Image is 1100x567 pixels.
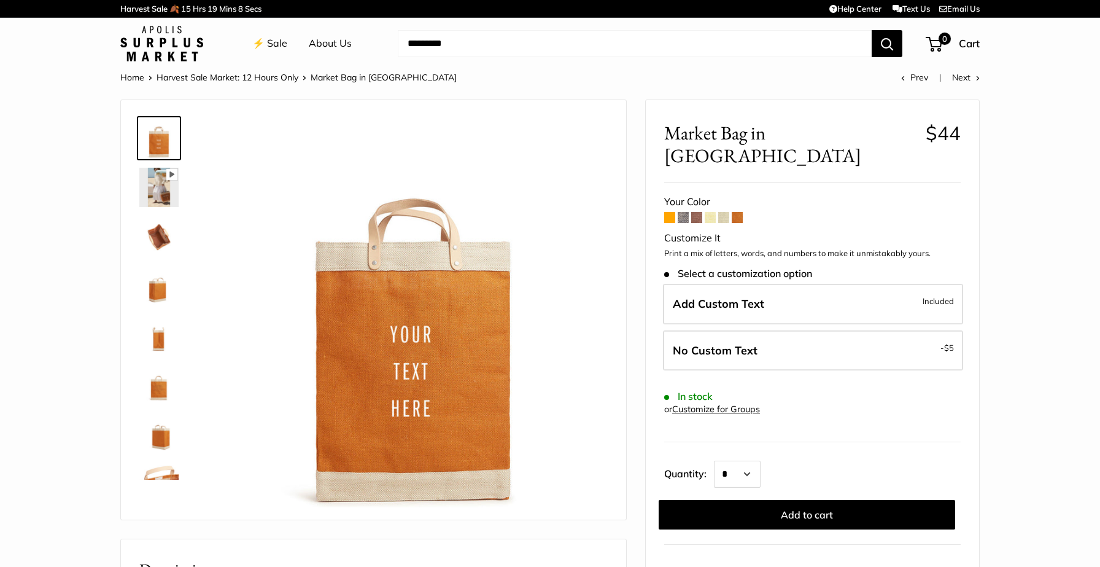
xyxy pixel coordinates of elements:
[663,330,963,371] label: Leave Blank
[137,313,181,357] a: Market Bag in Cognac
[939,33,951,45] span: 0
[959,37,980,50] span: Cart
[137,460,181,504] a: Market Bag in Cognac
[219,4,236,14] span: Mins
[139,217,179,256] img: Market Bag in Cognac
[926,121,961,145] span: $44
[207,4,217,14] span: 19
[829,4,881,14] a: Help Center
[120,72,144,83] a: Home
[664,248,961,260] p: Print a mix of letters, words, and numbers to make it unmistakably yours.
[663,284,963,324] label: Add Custom Text
[137,411,181,455] a: Market Bag in Cognac
[193,4,206,14] span: Hrs
[664,391,713,402] span: In stock
[672,404,760,415] a: Customize for Groups
[137,116,181,160] a: Market Bag in Cognac
[139,413,179,453] img: Market Bag in Cognac
[219,119,608,507] img: Market Bag in Cognac
[139,315,179,354] img: Market Bag in Cognac
[673,297,764,311] span: Add Custom Text
[927,34,980,53] a: 0 Cart
[137,362,181,406] a: description_Seal of authenticity printed on the backside of every bag.
[245,4,261,14] span: Secs
[139,463,179,502] img: Market Bag in Cognac
[664,122,916,167] span: Market Bag in [GEOGRAPHIC_DATA]
[872,30,902,57] button: Search
[664,193,961,211] div: Your Color
[664,401,760,418] div: or
[940,340,954,355] span: -
[398,30,872,57] input: Search...
[139,119,179,158] img: Market Bag in Cognac
[137,264,181,308] a: Market Bag in Cognac
[309,34,352,53] a: About Us
[238,4,243,14] span: 8
[137,214,181,259] a: Market Bag in Cognac
[311,72,457,83] span: Market Bag in [GEOGRAPHIC_DATA]
[157,72,298,83] a: Harvest Sale Market: 12 Hours Only
[181,4,191,14] span: 15
[944,343,954,353] span: $5
[659,500,955,530] button: Add to cart
[893,4,930,14] a: Text Us
[901,72,928,83] a: Prev
[139,364,179,404] img: description_Seal of authenticity printed on the backside of every bag.
[664,268,812,280] span: Select a customization option
[139,266,179,305] img: Market Bag in Cognac
[252,34,287,53] a: ⚡️ Sale
[673,343,757,358] span: No Custom Text
[664,229,961,248] div: Customize It
[120,26,203,61] img: Apolis: Surplus Market
[137,165,181,209] a: Market Bag in Cognac
[120,69,457,85] nav: Breadcrumb
[952,72,980,83] a: Next
[139,168,179,207] img: Market Bag in Cognac
[664,457,714,488] label: Quantity:
[923,294,954,308] span: Included
[939,4,980,14] a: Email Us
